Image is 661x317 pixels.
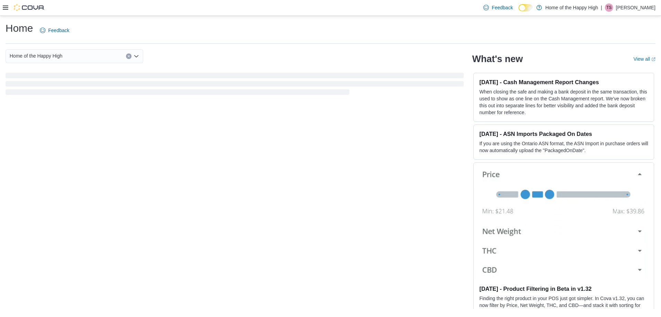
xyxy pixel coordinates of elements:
p: Home of the Happy High [545,3,598,12]
button: Clear input [126,53,132,59]
span: Feedback [492,4,513,11]
h1: Home [6,21,33,35]
a: View allExternal link [633,56,655,62]
span: Loading [6,74,464,96]
p: | [601,3,602,12]
p: When closing the safe and making a bank deposit in the same transaction, this used to show as one... [479,88,648,116]
h3: [DATE] - Product Filtering in Beta in v1.32 [479,285,648,292]
h3: [DATE] - Cash Management Report Changes [479,79,648,86]
h2: What's new [472,53,523,65]
span: Home of the Happy High [10,52,62,60]
svg: External link [651,57,655,61]
p: If you are using the Ontario ASN format, the ASN Import in purchase orders will now automatically... [479,140,648,154]
button: Open list of options [134,53,139,59]
h3: [DATE] - ASN Imports Packaged On Dates [479,130,648,137]
a: Feedback [481,1,515,14]
a: Feedback [37,23,72,37]
input: Dark Mode [518,4,533,11]
p: [PERSON_NAME] [616,3,655,12]
span: Feedback [48,27,69,34]
div: Tynica Schmode [605,3,613,12]
img: Cova [14,4,45,11]
span: TS [606,3,611,12]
